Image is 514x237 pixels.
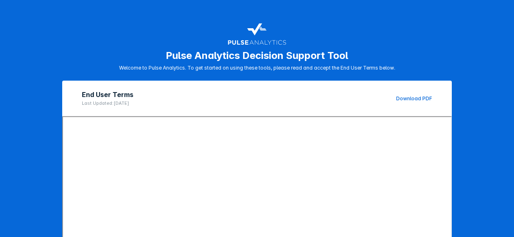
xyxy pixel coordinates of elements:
[82,90,133,99] h2: End User Terms
[82,100,133,106] p: Last Updated: [DATE]
[396,95,432,102] a: Download PDF
[228,20,286,46] img: pulse-logo-user-terms.svg
[119,65,395,71] p: Welcome to Pulse Analytics. To get started on using these tools, please read and accept the End U...
[166,50,348,61] h1: Pulse Analytics Decision Support Tool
